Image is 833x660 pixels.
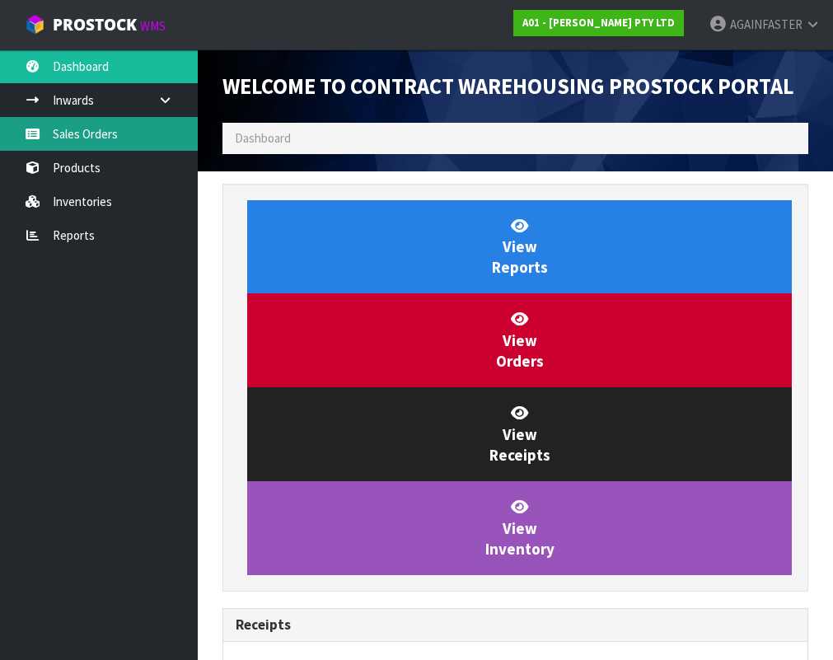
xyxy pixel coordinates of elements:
[140,18,166,34] small: WMS
[53,14,137,35] span: ProStock
[222,73,793,100] span: Welcome to Contract Warehousing ProStock Portal
[247,293,792,387] a: ViewOrders
[247,200,792,294] a: ViewReports
[522,16,675,30] strong: A01 - [PERSON_NAME] PTY LTD
[25,14,45,35] img: cube-alt.png
[236,617,795,633] h3: Receipts
[730,16,803,32] span: AGAINFASTER
[235,130,291,146] span: Dashboard
[247,387,792,481] a: ViewReceipts
[496,309,544,371] span: View Orders
[485,497,555,559] span: View Inventory
[489,403,550,465] span: View Receipts
[492,216,548,278] span: View Reports
[247,481,792,575] a: ViewInventory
